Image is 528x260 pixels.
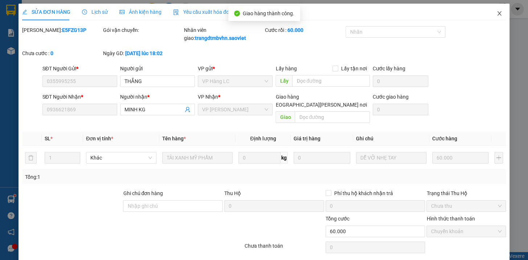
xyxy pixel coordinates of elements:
span: check-circle [234,11,240,16]
span: kg [281,152,288,164]
span: Giao hàng [275,94,299,100]
label: Ghi chú đơn hàng [123,190,163,196]
span: Phí thu hộ khách nhận trả [331,189,396,197]
div: SĐT Người Nhận [42,93,117,101]
span: VP Gia Lâm [202,104,268,115]
div: Ngày GD: [103,49,183,57]
input: Ghi chú đơn hàng [123,200,223,212]
button: delete [25,152,37,164]
button: Close [489,4,509,24]
b: [DATE] lúc 18:02 [125,50,163,56]
span: Lấy [275,75,292,87]
span: Chưa thu [431,201,502,211]
div: Chưa cước : [22,49,102,57]
label: Cước lấy hàng [373,66,405,71]
span: VP Nhận [198,94,218,100]
span: Lịch sử [82,9,108,15]
span: VP Hàng LC [202,76,268,87]
input: VD: Bàn, Ghế [162,152,233,164]
span: [GEOGRAPHIC_DATA][PERSON_NAME] nơi [268,101,370,109]
span: Yêu cầu xuất hóa đơn điện tử [173,9,250,15]
input: Ghi Chú [356,152,426,164]
b: trangdtmbvhn.saoviet [195,35,246,41]
input: Cước giao hàng [373,104,428,115]
span: Định lượng [250,136,276,141]
span: SỬA ĐƠN HÀNG [22,9,70,15]
span: edit [22,9,27,15]
span: Lấy tận nơi [338,65,370,73]
label: Hình thức thanh toán [426,216,475,222]
b: E5FZG13P [62,27,86,33]
span: Giá trị hàng [294,136,320,141]
div: Trạng thái Thu Hộ [426,189,506,197]
div: Nhân viên giao: [184,26,263,42]
span: Tổng cước [326,216,349,222]
div: Chưa thanh toán [244,242,325,255]
div: Người gửi [120,65,195,73]
div: SĐT Người Gửi [42,65,117,73]
span: picture [119,9,124,15]
span: user-add [185,107,191,112]
span: Thu Hộ [224,190,241,196]
th: Ghi chú [353,132,429,146]
span: Ảnh kiện hàng [119,9,161,15]
div: Gói vận chuyển: [103,26,183,34]
span: Chuyển khoản [431,226,502,237]
input: Cước lấy hàng [373,75,428,87]
img: icon [173,9,179,15]
div: Cước rồi : [265,26,344,34]
b: 0 [50,50,53,56]
label: Cước giao hàng [373,94,409,100]
div: Người nhận [120,93,195,101]
span: Tên hàng [162,136,186,141]
span: Lấy hàng [275,66,296,71]
input: Dọc đường [292,75,370,87]
span: Đơn vị tính [86,136,113,141]
span: Khác [90,152,152,163]
div: Tổng: 1 [25,173,204,181]
div: VP gửi [198,65,273,73]
input: Dọc đường [295,111,370,123]
button: plus [494,152,503,164]
span: Cước hàng [432,136,457,141]
div: [PERSON_NAME]: [22,26,102,34]
span: clock-circle [82,9,87,15]
span: close [496,11,502,16]
span: Giao [275,111,295,123]
span: SL [45,136,50,141]
b: 60.000 [287,27,303,33]
input: 0 [432,152,489,164]
input: 0 [294,152,350,164]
